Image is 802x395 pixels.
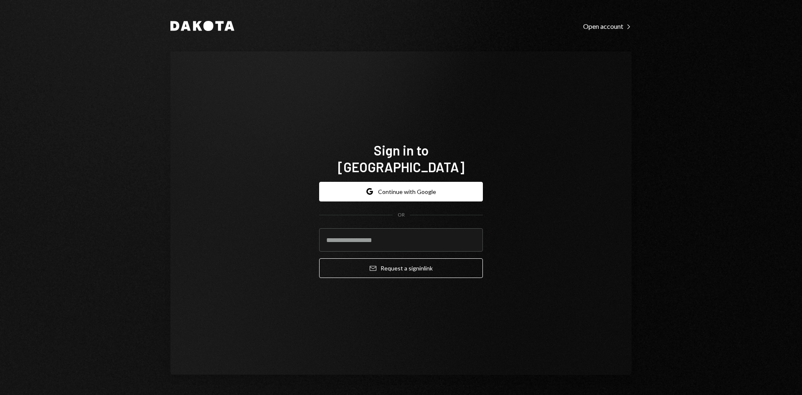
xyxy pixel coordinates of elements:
div: OR [398,212,405,219]
h1: Sign in to [GEOGRAPHIC_DATA] [319,142,483,175]
button: Continue with Google [319,182,483,201]
div: Open account [583,22,632,31]
button: Request a signinlink [319,258,483,278]
a: Open account [583,21,632,31]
